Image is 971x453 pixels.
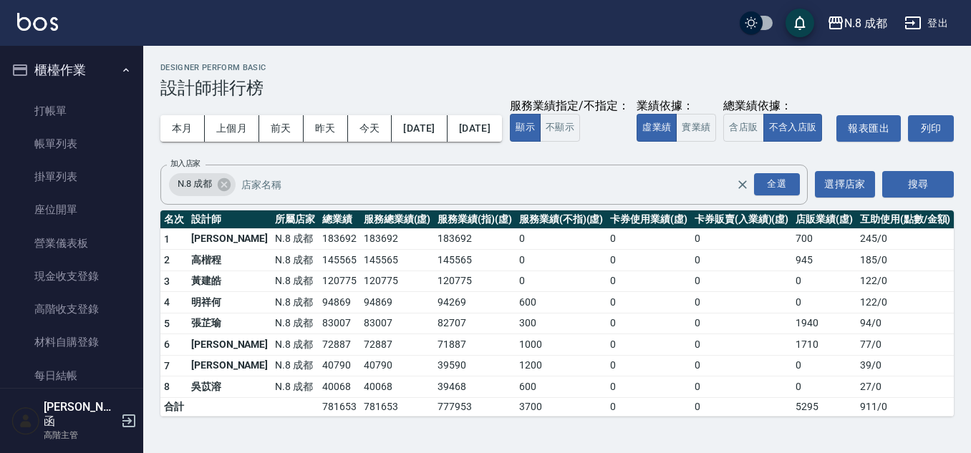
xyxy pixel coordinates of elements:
td: 145565 [434,250,516,271]
td: 94869 [319,292,360,313]
td: 黃建皓 [188,271,271,292]
td: 吳苡溶 [188,376,271,398]
button: 不含入店販 [763,114,823,142]
th: 所屬店家 [271,210,319,229]
div: 全選 [754,173,800,195]
td: 71887 [434,334,516,356]
th: 總業績 [319,210,360,229]
div: 業績依據： [637,99,716,114]
td: 183692 [319,228,360,250]
button: 櫃檯作業 [6,52,137,89]
td: N.8 成都 [271,376,319,398]
h2: Designer Perform Basic [160,63,954,72]
th: 卡券使用業績(虛) [607,210,691,229]
td: 27 / 0 [856,376,954,398]
td: 94 / 0 [856,313,954,334]
td: 82707 [434,313,516,334]
td: 300 [516,313,607,334]
td: [PERSON_NAME] [188,355,271,376]
td: 0 [607,228,691,250]
td: 40790 [319,355,360,376]
button: 選擇店家 [815,171,875,198]
td: 0 [792,355,856,376]
td: 72887 [360,334,435,356]
td: 1200 [516,355,607,376]
td: 911 / 0 [856,397,954,416]
button: [DATE] [448,115,502,142]
div: 總業績依據： [723,99,829,114]
td: 94869 [360,292,435,313]
button: 顯示 [510,114,541,142]
button: N.8 成都 [821,9,893,38]
span: 3 [164,276,170,287]
a: 材料自購登錄 [6,326,137,359]
td: 0 [607,334,691,356]
td: 0 [607,313,691,334]
td: 5295 [792,397,856,416]
td: [PERSON_NAME] [188,334,271,356]
td: 0 [691,292,792,313]
button: Clear [733,175,753,195]
td: 1000 [516,334,607,356]
img: Logo [17,13,58,31]
td: 0 [607,397,691,416]
td: 94269 [434,292,516,313]
td: 781653 [360,397,435,416]
a: 現金收支登錄 [6,260,137,293]
td: 700 [792,228,856,250]
td: 0 [607,250,691,271]
span: 5 [164,318,170,329]
td: 0 [516,250,607,271]
td: 0 [607,376,691,398]
td: 40068 [360,376,435,398]
td: N.8 成都 [271,313,319,334]
td: 183692 [434,228,516,250]
td: N.8 成都 [271,271,319,292]
td: N.8 成都 [271,228,319,250]
span: N.8 成都 [169,177,221,191]
td: 0 [607,355,691,376]
td: 39590 [434,355,516,376]
a: 掛單列表 [6,160,137,193]
button: 昨天 [304,115,348,142]
th: 設計師 [188,210,271,229]
td: 0 [691,355,792,376]
td: 122 / 0 [856,271,954,292]
td: 0 [691,313,792,334]
button: 今天 [348,115,392,142]
td: 185 / 0 [856,250,954,271]
table: a dense table [160,210,954,417]
div: N.8 成都 [169,173,236,196]
button: 報表匯出 [836,115,901,142]
button: 前天 [259,115,304,142]
button: 登出 [899,10,954,36]
span: 4 [164,296,170,308]
td: 合計 [160,397,188,416]
td: N.8 成都 [271,250,319,271]
a: 高階收支登錄 [6,293,137,326]
td: 600 [516,376,607,398]
td: 張芷瑜 [188,313,271,334]
span: 7 [164,360,170,371]
td: 183692 [360,228,435,250]
label: 加入店家 [170,158,201,169]
span: 2 [164,254,170,266]
td: 145565 [319,250,360,271]
button: 實業績 [676,114,716,142]
td: N.8 成都 [271,292,319,313]
th: 名次 [160,210,188,229]
td: 0 [691,397,792,416]
div: 服務業績指定/不指定： [510,99,629,114]
td: 120775 [319,271,360,292]
th: 服務總業績(虛) [360,210,435,229]
button: save [786,9,814,37]
td: 0 [792,376,856,398]
button: 含店販 [723,114,763,142]
input: 店家名稱 [238,172,761,197]
td: 0 [607,292,691,313]
td: 0 [607,271,691,292]
td: 39 / 0 [856,355,954,376]
td: 明祥何 [188,292,271,313]
td: 0 [516,271,607,292]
